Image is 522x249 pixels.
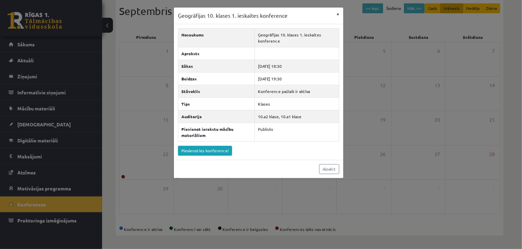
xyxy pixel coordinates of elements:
[178,110,255,123] th: Auditorija
[255,28,339,47] td: Ģeogrāfijas 10. klases 1. ieskaites konference
[178,123,255,141] th: Pievienot ierakstu mācību materiāliem
[178,72,255,85] th: Beidzas
[178,12,288,20] h3: Ģeogrāfijas 10. klases 1. ieskaites konference
[255,123,339,141] td: Publisks
[255,85,339,97] td: Konference pašlaik ir aktīva
[178,97,255,110] th: Tips
[319,164,339,174] a: Aizvērt
[178,85,255,97] th: Stāvoklis
[255,97,339,110] td: Klases
[255,60,339,72] td: [DATE] 18:30
[178,47,255,60] th: Apraksts
[332,7,343,20] button: ×
[255,72,339,85] td: [DATE] 19:30
[178,28,255,47] th: Nosaukums
[178,146,232,156] a: Pievienoties konferencei
[255,110,339,123] td: 10.a2 klase, 10.a1 klase
[178,60,255,72] th: Sākas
